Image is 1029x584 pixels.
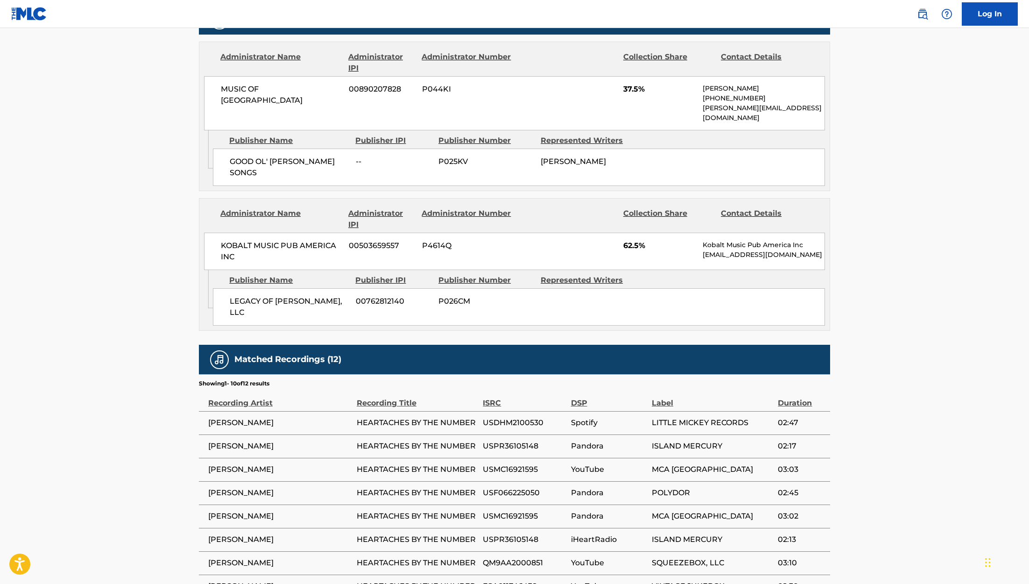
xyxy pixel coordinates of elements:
[703,93,825,103] p: [PHONE_NUMBER]
[623,84,696,95] span: 37.5%
[652,388,773,409] div: Label
[11,7,47,21] img: MLC Logo
[357,417,478,428] span: HEARTACHES BY THE NUMBER
[230,296,349,318] span: LEGACY OF [PERSON_NAME], LLC
[357,388,478,409] div: Recording Title
[623,208,714,230] div: Collection Share
[652,511,773,522] span: MCA [GEOGRAPHIC_DATA]
[778,511,825,522] span: 03:02
[356,296,431,307] span: 00762812140
[199,379,269,388] p: Showing 1 - 10 of 12 results
[778,464,825,475] span: 03:03
[985,548,991,577] div: Drag
[208,534,352,545] span: [PERSON_NAME]
[220,208,341,230] div: Administrator Name
[703,250,825,260] p: [EMAIL_ADDRESS][DOMAIN_NAME]
[438,156,534,167] span: P025KV
[917,8,928,20] img: search
[234,354,341,365] h5: Matched Recordings (12)
[220,51,341,74] div: Administrator Name
[357,557,478,569] span: HEARTACHES BY THE NUMBER
[357,441,478,452] span: HEARTACHES BY THE NUMBER
[778,557,825,569] span: 03:10
[623,240,696,251] span: 62.5%
[357,511,478,522] span: HEARTACHES BY THE NUMBER
[348,51,415,74] div: Administrator IPI
[652,441,773,452] span: ISLAND MERCURY
[208,487,352,499] span: [PERSON_NAME]
[356,156,431,167] span: --
[652,557,773,569] span: SQUEEZEBOX, LLC
[208,464,352,475] span: [PERSON_NAME]
[355,135,431,146] div: Publisher IPI
[438,135,534,146] div: Publisher Number
[541,275,636,286] div: Represented Writers
[721,51,811,74] div: Contact Details
[703,103,825,123] p: [PERSON_NAME][EMAIL_ADDRESS][DOMAIN_NAME]
[571,388,647,409] div: DSP
[214,354,225,365] img: Matched Recordings
[778,441,825,452] span: 02:17
[208,441,352,452] span: [PERSON_NAME]
[778,534,825,545] span: 02:13
[962,2,1018,26] a: Log In
[571,534,647,545] span: iHeartRadio
[652,487,773,499] span: POLYDOR
[355,275,431,286] div: Publisher IPI
[483,534,566,545] span: USPR36105148
[357,534,478,545] span: HEARTACHES BY THE NUMBER
[208,388,352,409] div: Recording Artist
[778,388,825,409] div: Duration
[422,240,513,251] span: P4614Q
[349,240,415,251] span: 00503659557
[230,156,349,178] span: GOOD OL' [PERSON_NAME] SONGS
[571,487,647,499] span: Pandora
[571,441,647,452] span: Pandora
[483,388,566,409] div: ISRC
[348,208,415,230] div: Administrator IPI
[422,208,512,230] div: Administrator Number
[208,417,352,428] span: [PERSON_NAME]
[703,240,825,250] p: Kobalt Music Pub America Inc
[438,296,534,307] span: P026CM
[571,511,647,522] span: Pandora
[483,441,566,452] span: USPR36105148
[941,8,952,20] img: help
[778,417,825,428] span: 02:47
[483,511,566,522] span: USMC16921595
[541,157,606,166] span: [PERSON_NAME]
[229,135,348,146] div: Publisher Name
[571,464,647,475] span: YouTube
[778,487,825,499] span: 02:45
[623,51,714,74] div: Collection Share
[483,487,566,499] span: USF066225050
[221,84,342,106] span: MUSIC OF [GEOGRAPHIC_DATA]
[357,464,478,475] span: HEARTACHES BY THE NUMBER
[422,84,513,95] span: P044KI
[937,5,956,23] div: Help
[208,511,352,522] span: [PERSON_NAME]
[571,417,647,428] span: Spotify
[349,84,415,95] span: 00890207828
[221,240,342,263] span: KOBALT MUSIC PUB AMERICA INC
[571,557,647,569] span: YouTube
[229,275,348,286] div: Publisher Name
[541,135,636,146] div: Represented Writers
[357,487,478,499] span: HEARTACHES BY THE NUMBER
[652,417,773,428] span: LITTLE MICKEY RECORDS
[652,534,773,545] span: ISLAND MERCURY
[982,539,1029,584] iframe: Chat Widget
[703,84,825,93] p: [PERSON_NAME]
[483,557,566,569] span: QM9AA2000851
[208,557,352,569] span: [PERSON_NAME]
[422,51,512,74] div: Administrator Number
[483,417,566,428] span: USDHM2100530
[652,464,773,475] span: MCA [GEOGRAPHIC_DATA]
[483,464,566,475] span: USMC16921595
[913,5,932,23] a: Public Search
[438,275,534,286] div: Publisher Number
[721,208,811,230] div: Contact Details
